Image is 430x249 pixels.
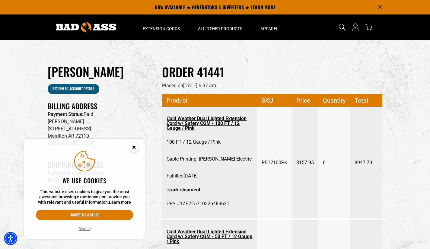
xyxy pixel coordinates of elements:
span: Quantity [323,94,346,107]
h2: Order 41441 [162,64,382,80]
span: Product [167,94,253,107]
span: SKU [262,94,287,107]
button: Accept all & close [36,210,133,220]
summary: Apparel [251,14,288,40]
a: This website uses cookies to give you the most awesome browsing experience and provide you with r... [109,200,131,205]
p: [PERSON_NAME] [STREET_ADDRESS] Morrilton AR 72110 [GEOGRAPHIC_DATA] [48,118,153,147]
summary: Extension Cords [134,14,189,40]
strong: Payment Status: [48,111,84,117]
span: $157.95 [296,154,314,171]
span: UPS #1ZB7E5710326483621 [167,195,229,212]
h1: [PERSON_NAME] [48,64,153,79]
time: [DATE] [183,173,198,179]
p: Placed on [162,82,382,89]
a: Cold Weather Dual Lighted Extension Cord w/ Safety CGM - 50 FT / 12 Gauge / Pink [167,226,253,247]
span: 100 FT / 12 Gauge / Pink [167,134,221,151]
a: Return to Account details [48,84,99,94]
h2: We use cookies [36,177,133,184]
span: $947.70 [355,154,372,171]
time: [DATE] 6:37 am [183,83,216,88]
p: This website uses cookies to give you the most awesome browsing experience and provide you with r... [36,189,133,205]
span: Apparel [260,26,279,31]
span: Fulfilled [167,168,198,184]
a: Track shipment [167,184,253,195]
aside: Cookie Consent [24,139,145,240]
button: Decline [77,226,92,232]
h2: Billing Address [48,101,153,111]
span: PB12100PK [262,154,287,171]
div: Accessibility Menu [4,232,17,245]
span: All Other Products [198,26,242,31]
summary: Search [337,22,347,32]
span: Extension Cords [143,26,180,31]
span: Price [296,94,314,107]
span: Total [355,94,378,107]
summary: All Other Products [189,14,251,40]
img: Bad Ass Extension Cords [56,22,116,32]
a: Cold Weather Dual Lighted Extension Cord w/ Safety CGM - 100 FT / 12 Gauge / Pink [167,113,253,134]
span: 6 [323,154,326,171]
p: Paid [48,111,153,118]
span: Cable Printing: [PERSON_NAME] Electric [167,151,252,168]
